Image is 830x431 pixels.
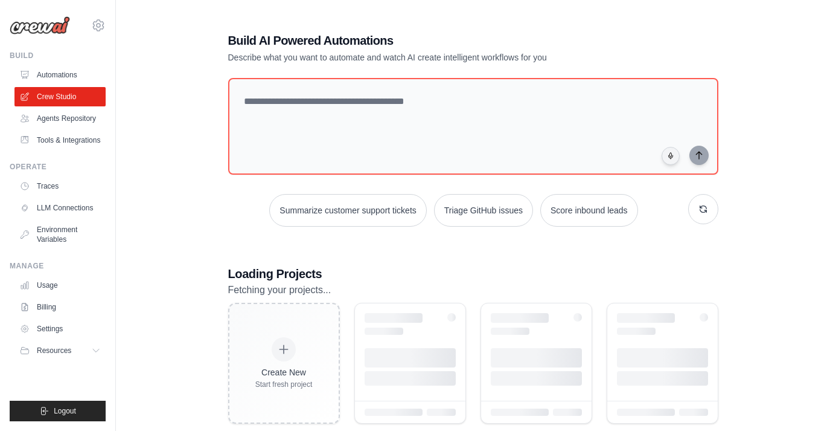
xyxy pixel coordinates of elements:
button: Get new suggestions [688,194,718,224]
a: LLM Connections [14,198,106,218]
a: Crew Studio [14,87,106,106]
a: Tools & Integrations [14,131,106,150]
a: Traces [14,177,106,196]
a: Billing [14,297,106,317]
div: Build [10,51,106,60]
a: Environment Variables [14,220,106,249]
button: Click to speak your automation idea [662,147,680,165]
span: Logout [54,406,76,416]
div: Start fresh project [255,380,313,389]
a: Agents Repository [14,109,106,128]
div: Manage [10,261,106,271]
button: Logout [10,401,106,421]
p: Fetching your projects... [228,282,718,298]
h1: Build AI Powered Automations [228,32,634,49]
div: Operate [10,162,106,172]
button: Resources [14,341,106,360]
a: Automations [14,65,106,85]
a: Settings [14,319,106,339]
button: Summarize customer support tickets [269,194,426,227]
div: Create New [255,366,313,378]
span: Resources [37,346,71,355]
a: Usage [14,276,106,295]
img: Logo [10,16,70,34]
button: Triage GitHub issues [434,194,533,227]
button: Score inbound leads [540,194,638,227]
p: Describe what you want to automate and watch AI create intelligent workflows for you [228,51,634,63]
h3: Loading Projects [228,265,718,282]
